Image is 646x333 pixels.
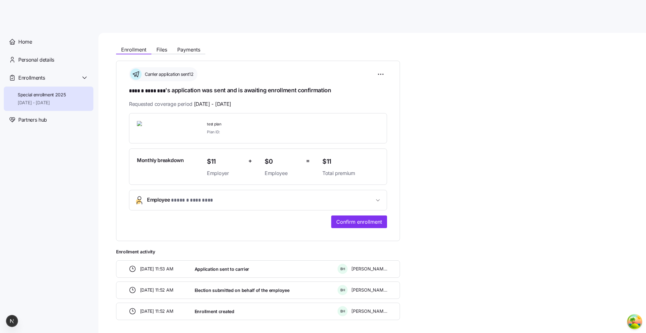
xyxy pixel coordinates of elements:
span: Partners hub [18,116,47,124]
span: [DATE] 11:52 AM [140,287,173,293]
span: $0 [265,156,301,167]
button: Confirm enrollment [331,215,387,228]
span: $11 [207,156,243,167]
span: [DATE] 11:52 AM [140,308,173,314]
span: [DATE] 11:53 AM [140,266,173,272]
span: Personal details [18,56,54,64]
span: Requested coverage period [129,100,231,108]
span: Files [156,47,167,52]
span: Enrollment [121,47,146,52]
span: Total premium [322,169,379,177]
span: Election submitted on behalf of the employee [195,287,290,294]
span: [PERSON_NAME] [351,287,387,293]
span: B H [340,267,345,271]
span: Enrollment activity [116,249,400,255]
span: Employer [207,169,243,177]
span: Application sent to carrier [195,266,249,272]
span: Employee [265,169,301,177]
span: Home [18,38,32,46]
span: [PERSON_NAME] [351,266,387,272]
span: Plan ID: [207,129,220,135]
span: $11 [322,156,379,167]
span: B H [340,288,345,292]
span: Employee [147,196,213,204]
span: Enrollments [18,74,45,82]
span: [PERSON_NAME] [351,308,387,314]
span: Carrier application sent12 [143,71,193,77]
span: = [306,156,310,166]
span: test plan [207,122,317,127]
span: [DATE] - [DATE] [18,100,66,106]
span: [DATE] - [DATE] [194,100,231,108]
span: B H [340,310,345,313]
span: + [248,156,252,166]
span: Confirm enrollment [336,218,382,226]
span: Payments [177,47,200,52]
img: Ambetter [137,121,182,136]
button: Open Tanstack query devtools [628,315,641,328]
h1: 's application was sent and is awaiting enrollment confirmation [129,86,387,95]
span: Enrollment created [195,308,234,315]
span: Monthly breakdown [137,156,184,164]
span: Special enrollment 2025 [18,92,66,98]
